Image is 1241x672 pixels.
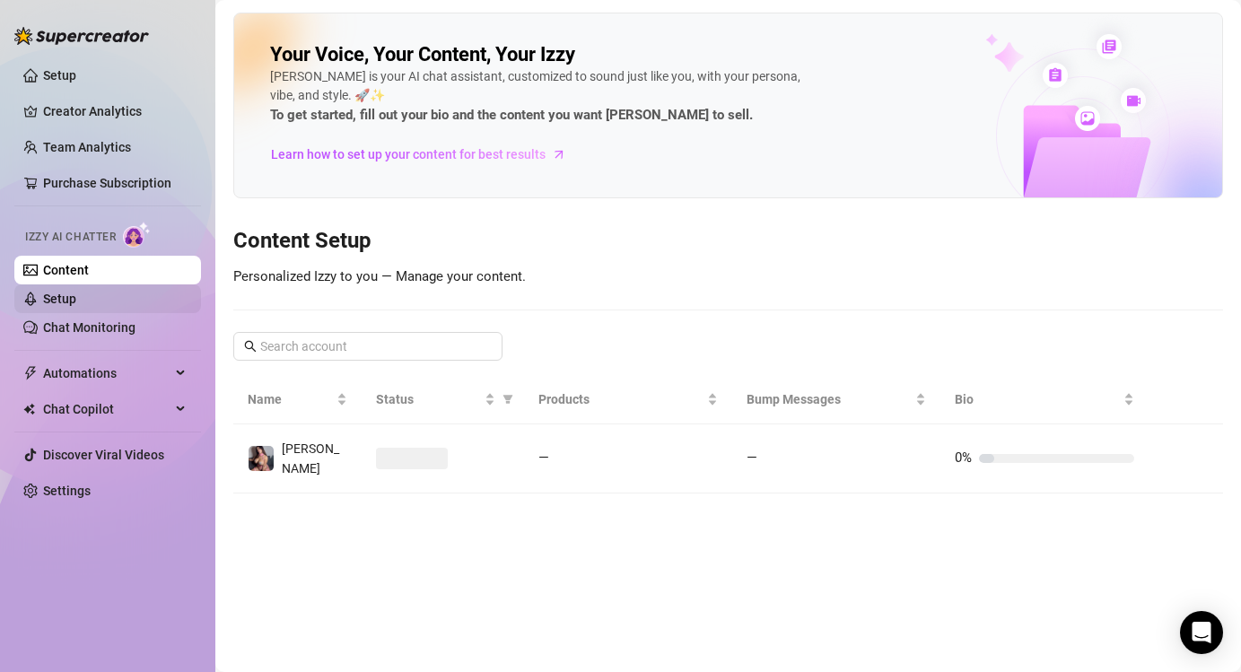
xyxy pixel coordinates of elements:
[524,375,732,424] th: Products
[550,145,568,163] span: arrow-right
[270,42,575,67] h2: Your Voice, Your Content, Your Izzy
[376,389,481,409] span: Status
[747,389,912,409] span: Bump Messages
[499,386,517,413] span: filter
[747,449,757,466] span: —
[23,366,38,380] span: thunderbolt
[43,484,91,498] a: Settings
[233,268,526,284] span: Personalized Izzy to you — Manage your content.
[955,449,972,466] span: 0%
[233,227,1223,256] h3: Content Setup
[23,403,35,415] img: Chat Copilot
[732,375,940,424] th: Bump Messages
[43,68,76,83] a: Setup
[43,292,76,306] a: Setup
[248,389,333,409] span: Name
[233,375,362,424] th: Name
[244,340,257,353] span: search
[538,449,549,466] span: —
[43,320,135,335] a: Chat Monitoring
[271,144,546,164] span: Learn how to set up your content for best results
[270,140,580,169] a: Learn how to set up your content for best results
[43,395,170,423] span: Chat Copilot
[25,229,116,246] span: Izzy AI Chatter
[362,375,524,424] th: Status
[270,67,808,127] div: [PERSON_NAME] is your AI chat assistant, customized to sound just like you, with your persona, vi...
[503,394,513,405] span: filter
[270,107,753,123] strong: To get started, fill out your bio and the content you want [PERSON_NAME] to sell.
[249,446,274,471] img: Lina
[1180,611,1223,654] div: Open Intercom Messenger
[123,222,151,248] img: AI Chatter
[43,448,164,462] a: Discover Viral Videos
[955,389,1120,409] span: Bio
[944,14,1222,197] img: ai-chatter-content-library-cLFOSyPT.png
[282,441,339,476] span: [PERSON_NAME]
[43,97,187,126] a: Creator Analytics
[43,140,131,154] a: Team Analytics
[43,176,171,190] a: Purchase Subscription
[43,263,89,277] a: Content
[43,359,170,388] span: Automations
[538,389,704,409] span: Products
[940,375,1149,424] th: Bio
[260,336,477,356] input: Search account
[14,27,149,45] img: logo-BBDzfeDw.svg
